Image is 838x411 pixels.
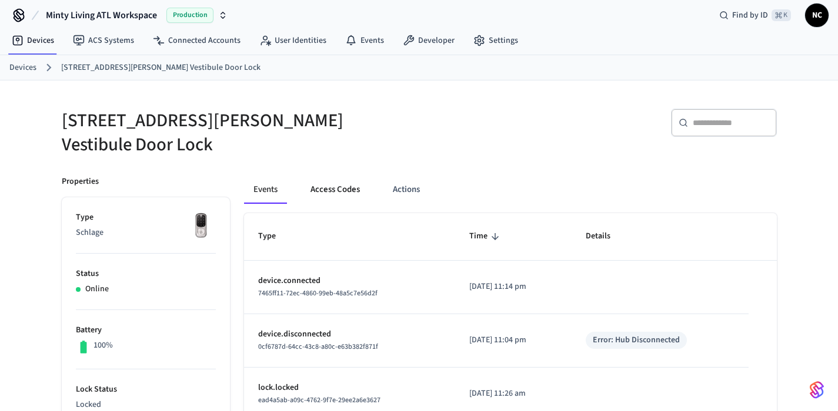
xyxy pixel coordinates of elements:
img: Yale Assure Touchscreen Wifi Smart Lock, Satin Nickel, Front [186,211,216,241]
span: Production [166,8,213,23]
p: [DATE] 11:14 pm [469,281,557,293]
span: ⌘ K [772,9,791,21]
a: User Identities [250,30,336,51]
button: Access Codes [301,176,369,204]
a: Events [336,30,393,51]
p: Locked [76,399,216,411]
span: ead4a5ab-a09c-4762-9f7e-29ee2a6e3627 [258,395,380,405]
div: Error: Hub Disconnected [593,334,680,346]
p: lock.locked [258,382,441,394]
span: NC [806,5,827,26]
span: Details [586,227,626,245]
img: SeamLogoGradient.69752ec5.svg [810,380,824,399]
a: Settings [464,30,527,51]
span: 7465ff11-72ec-4860-99eb-48a5c7e56d2f [258,288,378,298]
span: Find by ID [732,9,768,21]
p: [DATE] 11:26 am [469,388,557,400]
span: Time [469,227,503,245]
p: Lock Status [76,383,216,396]
button: NC [805,4,829,27]
a: Devices [9,62,36,74]
div: ant example [244,176,777,204]
p: Type [76,211,216,224]
p: device.connected [258,275,441,287]
p: [DATE] 11:04 pm [469,334,557,346]
a: ACS Systems [64,30,143,51]
p: device.disconnected [258,328,441,341]
a: [STREET_ADDRESS][PERSON_NAME] Vestibule Door Lock [61,62,261,74]
span: Type [258,227,291,245]
a: Developer [393,30,464,51]
p: 100% [94,339,113,352]
p: Battery [76,324,216,336]
h5: [STREET_ADDRESS][PERSON_NAME] Vestibule Door Lock [62,109,412,157]
button: Actions [383,176,429,204]
p: Properties [62,176,99,188]
p: Status [76,268,216,280]
p: Schlage [76,227,216,239]
div: Find by ID⌘ K [710,5,800,26]
span: 0cf6787d-64cc-43c8-a80c-e63b382f871f [258,342,378,352]
span: Minty Living ATL Workspace [46,8,157,22]
a: Connected Accounts [143,30,250,51]
p: Online [85,283,109,295]
a: Devices [2,30,64,51]
button: Events [244,176,287,204]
